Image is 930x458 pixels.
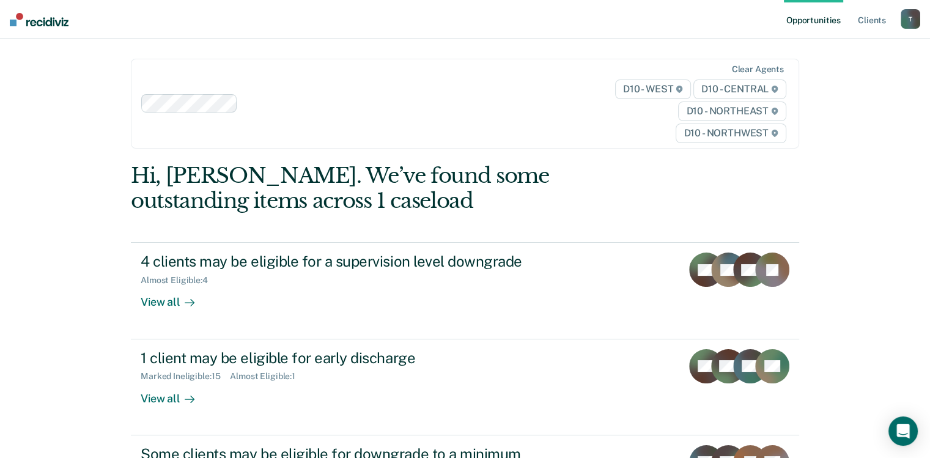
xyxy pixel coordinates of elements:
[131,339,799,435] a: 1 client may be eligible for early dischargeMarked Ineligible:15Almost Eligible:1View all
[141,286,209,309] div: View all
[141,275,218,286] div: Almost Eligible : 4
[732,64,784,75] div: Clear agents
[141,253,570,270] div: 4 clients may be eligible for a supervision level downgrade
[131,242,799,339] a: 4 clients may be eligible for a supervision level downgradeAlmost Eligible:4View all
[230,371,305,382] div: Almost Eligible : 1
[131,163,665,213] div: Hi, [PERSON_NAME]. We’ve found some outstanding items across 1 caseload
[888,416,918,446] div: Open Intercom Messenger
[901,9,920,29] button: T
[141,382,209,405] div: View all
[10,13,68,26] img: Recidiviz
[141,371,230,382] div: Marked Ineligible : 15
[615,79,691,99] span: D10 - WEST
[676,124,786,143] span: D10 - NORTHWEST
[693,79,786,99] span: D10 - CENTRAL
[678,102,786,121] span: D10 - NORTHEAST
[141,349,570,367] div: 1 client may be eligible for early discharge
